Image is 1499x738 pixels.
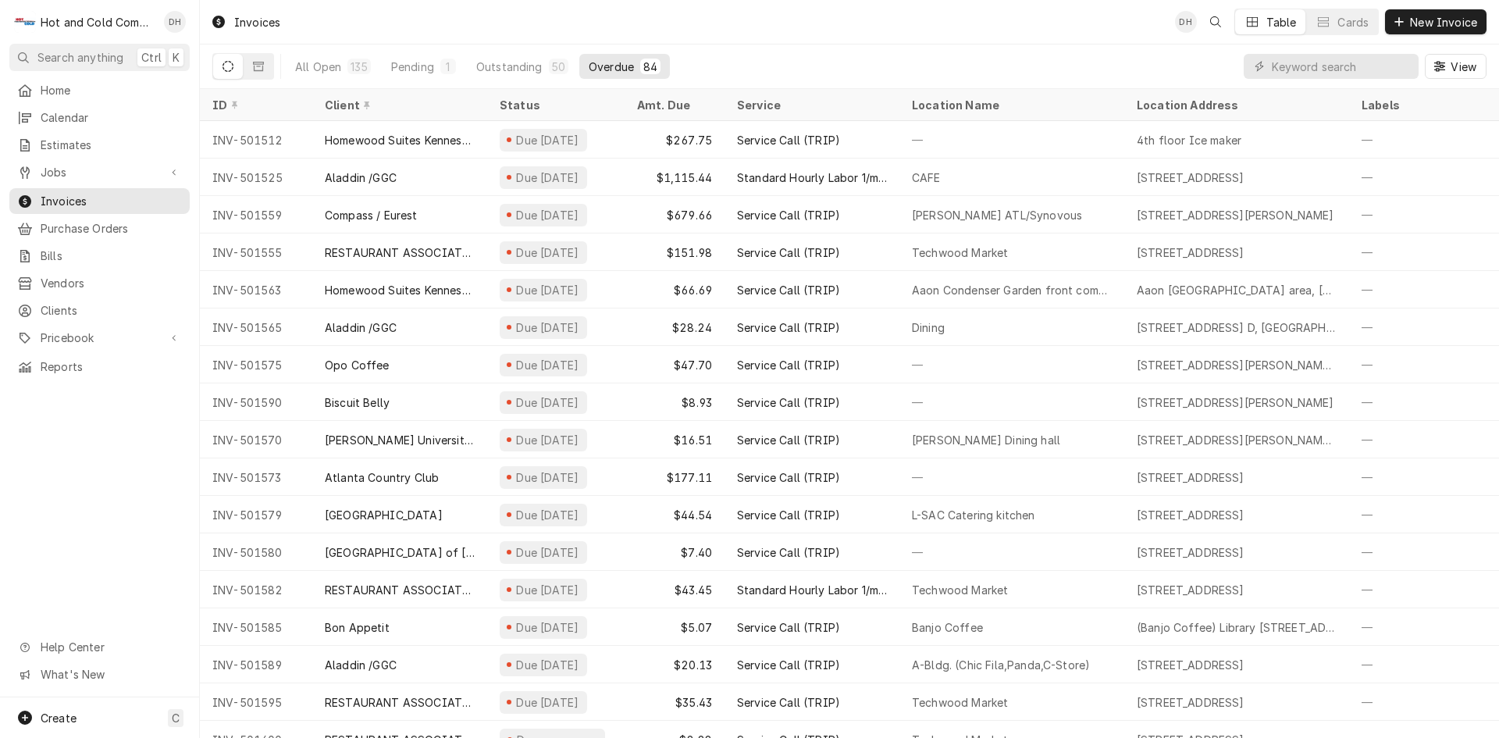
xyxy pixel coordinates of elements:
[737,132,840,148] div: Service Call (TRIP)
[9,105,190,130] a: Calendar
[625,458,725,496] div: $177.11
[325,169,397,186] div: Aladdin /GGC
[625,346,725,383] div: $47.70
[737,207,840,223] div: Service Call (TRIP)
[899,458,1124,496] div: —
[9,216,190,241] a: Purchase Orders
[589,59,634,75] div: Overdue
[1137,432,1337,448] div: [STREET_ADDRESS][PERSON_NAME][PERSON_NAME]
[737,582,887,598] div: Standard Hourly Labor 1/man
[41,14,155,30] div: Hot and Cold Commercial Kitchens, Inc.
[9,325,190,351] a: Go to Pricebook
[325,244,475,261] div: RESTAURANT ASSOCIATES / Warner
[515,694,581,711] div: Due [DATE]
[625,646,725,683] div: $20.13
[912,97,1109,113] div: Location Name
[625,683,725,721] div: $35.43
[1137,282,1337,298] div: Aaon [GEOGRAPHIC_DATA] area, [GEOGRAPHIC_DATA], [US_STATE]
[737,507,840,523] div: Service Call (TRIP)
[200,121,312,159] div: INV-501512
[1137,657,1244,673] div: [STREET_ADDRESS]
[325,394,390,411] div: Biscuit Belly
[41,220,182,237] span: Purchase Orders
[200,608,312,646] div: INV-501585
[14,11,36,33] div: Hot and Cold Commercial Kitchens, Inc.'s Avatar
[552,59,565,75] div: 50
[515,507,581,523] div: Due [DATE]
[912,432,1060,448] div: [PERSON_NAME] Dining hall
[1137,244,1244,261] div: [STREET_ADDRESS]
[912,169,941,186] div: CAFE
[515,469,581,486] div: Due [DATE]
[325,319,397,336] div: Aladdin /GGC
[1137,469,1244,486] div: [STREET_ADDRESS]
[515,169,581,186] div: Due [DATE]
[912,619,983,636] div: Banjo Coffee
[515,582,581,598] div: Due [DATE]
[325,657,397,673] div: Aladdin /GGC
[41,711,77,725] span: Create
[912,207,1082,223] div: [PERSON_NAME] ATL/Synovous
[41,193,182,209] span: Invoices
[737,244,840,261] div: Service Call (TRIP)
[325,207,418,223] div: Compass / Eurest
[1425,54,1487,79] button: View
[164,11,186,33] div: DH
[325,357,390,373] div: Opo Coffee
[200,646,312,683] div: INV-501589
[173,49,180,66] span: K
[41,109,182,126] span: Calendar
[200,533,312,571] div: INV-501580
[9,243,190,269] a: Bills
[9,132,190,158] a: Estimates
[325,97,472,113] div: Client
[476,59,543,75] div: Outstanding
[912,319,945,336] div: Dining
[625,608,725,646] div: $5.07
[1337,14,1369,30] div: Cards
[9,159,190,185] a: Go to Jobs
[9,270,190,296] a: Vendors
[899,346,1124,383] div: —
[200,196,312,234] div: INV-501559
[515,244,581,261] div: Due [DATE]
[737,169,887,186] div: Standard Hourly Labor 1/man
[1272,54,1411,79] input: Keyword search
[212,97,297,113] div: ID
[1175,11,1197,33] div: DH
[200,308,312,346] div: INV-501565
[325,469,439,486] div: Atlanta Country Club
[41,82,182,98] span: Home
[912,694,1008,711] div: Techwood Market
[625,234,725,271] div: $151.98
[899,533,1124,571] div: —
[625,383,725,421] div: $8.93
[9,634,190,660] a: Go to Help Center
[1175,11,1197,33] div: Daryl Harris's Avatar
[9,44,190,71] button: Search anythingCtrlK
[9,354,190,380] a: Reports
[1137,619,1337,636] div: (Banjo Coffee) Library [STREET_ADDRESS][PERSON_NAME]. 30322
[41,330,158,346] span: Pricebook
[351,59,367,75] div: 135
[37,49,123,66] span: Search anything
[41,302,182,319] span: Clients
[164,11,186,33] div: Daryl Harris's Avatar
[200,159,312,196] div: INV-501525
[200,683,312,721] div: INV-501595
[515,207,581,223] div: Due [DATE]
[200,571,312,608] div: INV-501582
[912,657,1090,673] div: A-Bldg. (Chic Fila,Panda,C-Store)
[1137,544,1244,561] div: [STREET_ADDRESS]
[200,271,312,308] div: INV-501563
[1137,357,1337,373] div: [STREET_ADDRESS][PERSON_NAME]. 30030
[1137,507,1244,523] div: [STREET_ADDRESS]
[41,639,180,655] span: Help Center
[9,188,190,214] a: Invoices
[737,282,840,298] div: Service Call (TRIP)
[737,657,840,673] div: Service Call (TRIP)
[899,121,1124,159] div: —
[9,77,190,103] a: Home
[643,59,657,75] div: 84
[41,137,182,153] span: Estimates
